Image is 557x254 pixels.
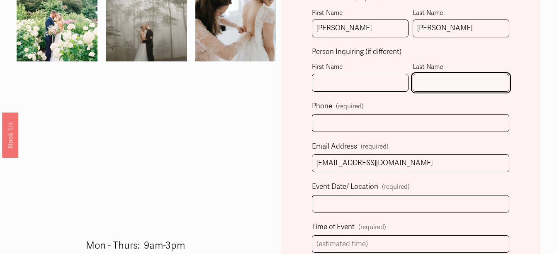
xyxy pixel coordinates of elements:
[312,7,409,20] div: First Name
[86,239,185,252] span: Mon - Thurs: 9am-3pm
[361,141,389,153] span: (required)
[312,140,357,153] span: Email Address
[413,61,509,74] div: Last Name
[2,112,18,158] a: Book Us
[413,7,509,20] div: Last Name
[312,181,378,193] span: Event Date/ Location
[312,235,509,253] input: (estimated time)
[358,222,386,233] span: (required)
[312,221,355,234] span: Time of Event
[336,103,364,110] span: (required)
[312,100,332,113] span: Phone
[312,46,401,59] span: Person Inquiring (if different)
[312,61,409,74] div: First Name
[382,181,410,193] span: (required)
